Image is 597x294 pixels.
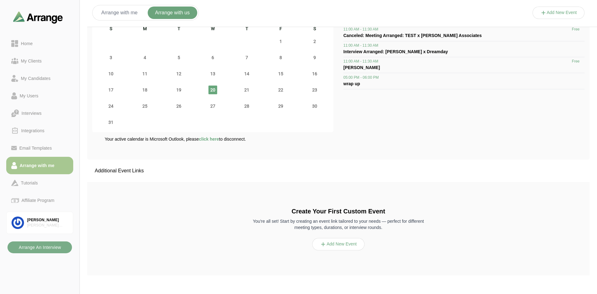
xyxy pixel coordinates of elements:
button: Add New Event [533,7,585,19]
span: Sunday, August 10, 2025 [107,69,115,78]
a: My Candidates [6,70,73,87]
div: Email Templates [17,144,54,152]
a: Email Templates [6,139,73,157]
a: Tutorials [6,174,73,192]
p: Additional Event Links [87,160,151,182]
span: wrap up [343,81,360,86]
b: Arrange An Interview [18,241,61,253]
span: [PERSON_NAME] [343,65,380,70]
span: Wednesday, August 6, 2025 [208,53,217,62]
span: Thursday, August 14, 2025 [242,69,251,78]
span: Tuesday, August 19, 2025 [174,86,183,94]
span: Friday, August 1, 2025 [276,37,285,46]
div: Affiliate Program [19,197,57,204]
span: Monday, August 4, 2025 [141,53,149,62]
div: Home [18,40,35,47]
span: Wednesday, August 27, 2025 [208,102,217,110]
span: 11:00 AM - 11:30 AM [343,59,378,64]
div: [PERSON_NAME] Associates [27,223,68,228]
span: Monday, August 25, 2025 [141,102,149,110]
span: Sunday, August 24, 2025 [107,102,115,110]
div: S [94,25,128,33]
p: You're all set! Start by creating an event link tailored to your needs — perfect for different me... [249,218,428,231]
div: My Users [17,92,41,100]
div: My Clients [18,57,44,65]
div: W [196,25,230,33]
span: Monday, August 11, 2025 [141,69,149,78]
div: M [128,25,162,33]
span: Tuesday, August 12, 2025 [174,69,183,78]
span: Thursday, August 21, 2025 [242,86,251,94]
div: S [298,25,332,33]
span: Saturday, August 16, 2025 [310,69,319,78]
span: Saturday, August 23, 2025 [310,86,319,94]
span: Tuesday, August 5, 2025 [174,53,183,62]
a: Affiliate Program [6,192,73,209]
span: 05:00 PM - 06:00 PM [343,75,379,80]
button: Arrange with me [94,7,145,19]
span: Friday, August 8, 2025 [276,53,285,62]
a: My Clients [6,52,73,70]
span: Interview Arranged: [PERSON_NAME] x Dreamday [343,49,448,54]
a: Interviews [6,105,73,122]
div: T [162,25,196,33]
span: 11:00 AM - 11:30 AM [343,43,378,48]
span: Sunday, August 3, 2025 [107,53,115,62]
div: Tutorials [18,179,40,187]
a: Home [6,35,73,52]
a: [PERSON_NAME][PERSON_NAME] Associates [6,212,73,234]
span: Thursday, August 7, 2025 [242,53,251,62]
div: Arrange with me [17,162,57,169]
div: [PERSON_NAME] [27,217,68,223]
span: Thursday, August 28, 2025 [242,102,251,110]
a: My Users [6,87,73,105]
a: Integrations [6,122,73,139]
button: Arrange with us [148,7,197,19]
img: arrangeai-name-small-logo.4d2b8aee.svg [13,11,63,23]
div: Integrations [19,127,47,134]
div: My Candidates [18,75,53,82]
button: Arrange An Interview [7,241,72,253]
span: Canceled: Meeting Arranged: TEST x [PERSON_NAME] Associates [343,33,482,38]
a: Arrange with me [6,157,73,174]
div: T [230,25,264,33]
span: Friday, August 29, 2025 [276,102,285,110]
span: 11:00 AM - 11:30 AM [343,27,378,32]
div: F [264,25,298,33]
span: Free [572,27,580,32]
span: Friday, August 22, 2025 [276,86,285,94]
h2: Create Your First Custom Event [249,207,428,216]
span: Saturday, August 9, 2025 [310,53,319,62]
span: Sunday, August 17, 2025 [107,86,115,94]
span: Friday, August 15, 2025 [276,69,285,78]
span: Wednesday, August 20, 2025 [208,86,217,94]
span: Monday, August 18, 2025 [141,86,149,94]
div: Interviews [19,110,44,117]
p: Your active calendar is Microsoft Outlook, please to disconnect. [105,136,246,142]
span: Wednesday, August 13, 2025 [208,69,217,78]
span: Saturday, August 2, 2025 [310,37,319,46]
button: Add New Event [312,238,365,250]
span: Free [572,59,580,64]
span: Tuesday, August 26, 2025 [174,102,183,110]
span: Saturday, August 30, 2025 [310,102,319,110]
span: click here [199,137,219,142]
span: Sunday, August 31, 2025 [107,118,115,127]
